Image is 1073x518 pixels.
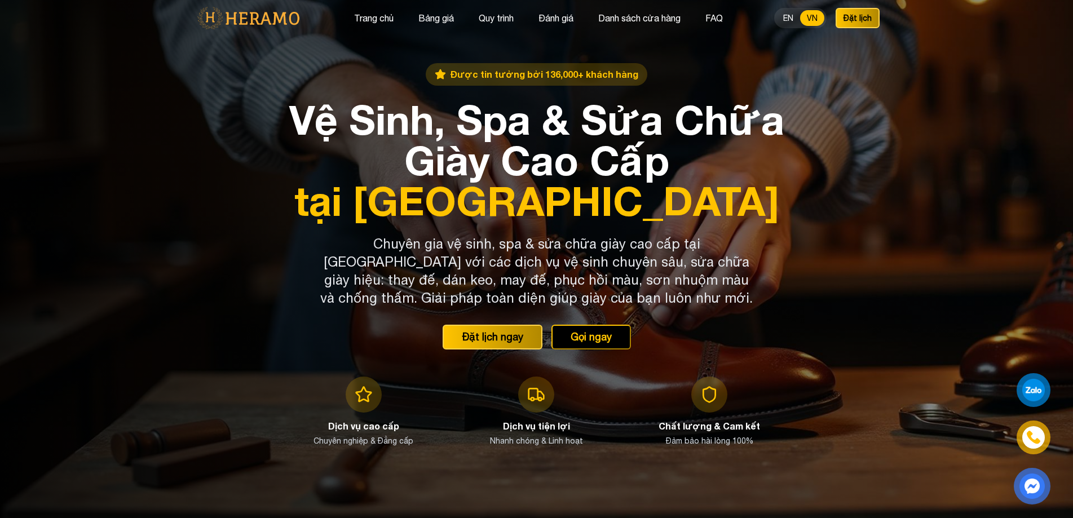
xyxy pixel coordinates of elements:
button: Quy trình [475,11,517,25]
p: Chuyên gia vệ sinh, spa & sửa chữa giày cao cấp tại [GEOGRAPHIC_DATA] với các dịch vụ vệ sinh chu... [320,234,753,307]
button: Bảng giá [415,11,457,25]
button: Đặt lịch ngay [443,325,542,349]
p: Nhanh chóng & Linh hoạt [490,435,583,446]
button: Gọi ngay [551,325,631,349]
span: tại [GEOGRAPHIC_DATA] [284,180,789,221]
span: Được tin tưởng bởi 136,000+ khách hàng [451,68,638,81]
button: Đặt lịch [836,8,880,28]
button: Danh sách cửa hàng [595,11,684,25]
img: phone-icon [1026,430,1041,445]
a: phone-icon [1018,422,1049,453]
button: VN [800,10,824,26]
button: Đánh giá [535,11,577,25]
p: Đảm bảo hài lòng 100% [666,435,753,446]
h1: Vệ Sinh, Spa & Sửa Chữa Giày Cao Cấp [284,99,789,221]
h3: Chất lượng & Cam kết [659,419,760,433]
h3: Dịch vụ cao cấp [328,419,399,433]
button: EN [776,10,800,26]
h3: Dịch vụ tiện lợi [503,419,570,433]
p: Chuyên nghiệp & Đẳng cấp [313,435,413,446]
button: FAQ [702,11,726,25]
button: Trang chủ [351,11,397,25]
img: logo-with-text.png [194,6,303,30]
